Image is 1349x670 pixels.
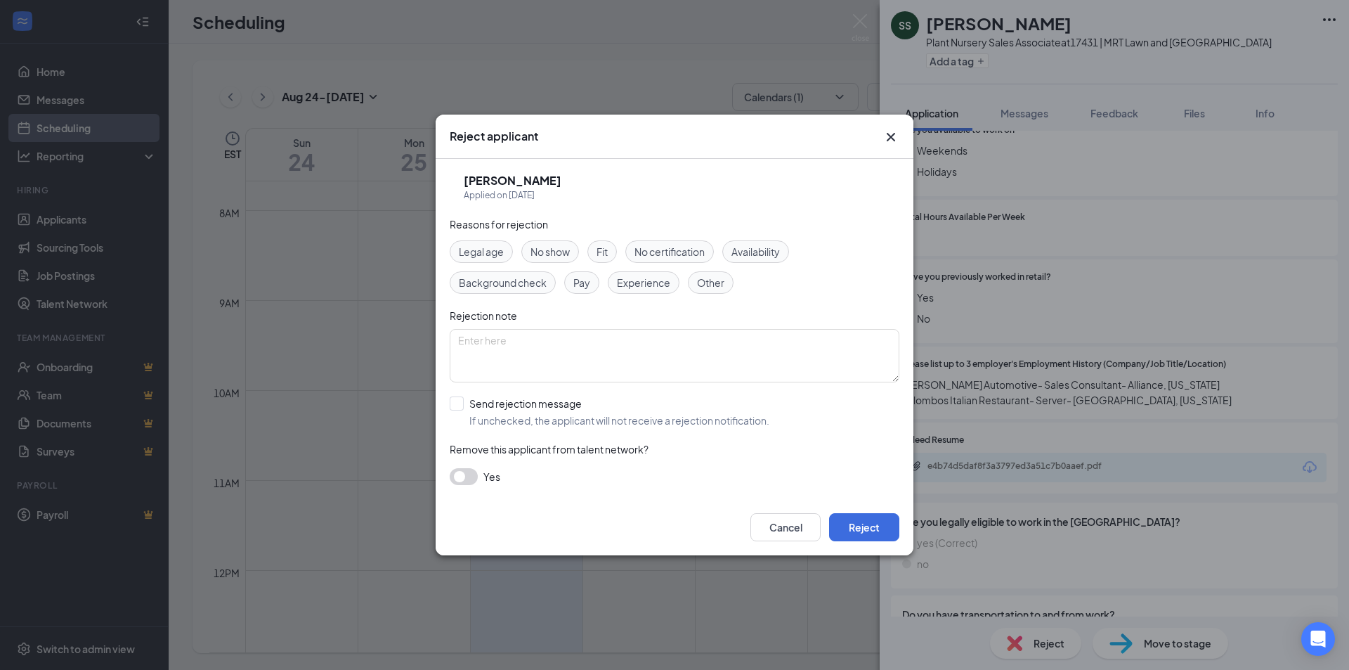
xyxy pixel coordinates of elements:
[450,443,649,456] span: Remove this applicant from talent network?
[597,244,608,259] span: Fit
[634,244,705,259] span: No certification
[882,129,899,146] button: Close
[459,244,504,259] span: Legal age
[617,275,670,290] span: Experience
[573,275,590,290] span: Pay
[450,309,517,322] span: Rejection note
[483,468,500,485] span: Yes
[464,173,561,188] h5: [PERSON_NAME]
[697,275,724,290] span: Other
[530,244,570,259] span: No show
[731,244,780,259] span: Availability
[459,275,547,290] span: Background check
[450,129,538,144] h3: Reject applicant
[882,129,899,146] svg: Cross
[450,218,548,231] span: Reasons for rejection
[829,513,899,541] button: Reject
[1301,622,1335,656] div: Open Intercom Messenger
[464,188,561,202] div: Applied on [DATE]
[750,513,821,541] button: Cancel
